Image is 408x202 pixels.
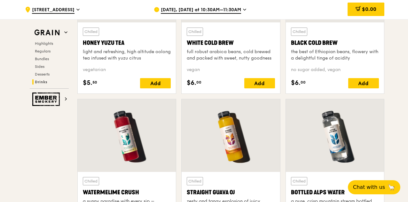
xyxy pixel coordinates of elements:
div: light and refreshing, high altitude oolong tea infused with yuzu citrus [83,49,171,61]
img: Grain web logo [32,27,62,38]
span: Highlights [35,41,53,46]
span: $0.00 [362,6,376,12]
div: Chilled [83,28,99,36]
span: Desserts [35,72,50,77]
div: Chilled [83,177,99,185]
button: Chat with us🦙 [348,180,400,194]
span: [DATE], [DATE] at 10:30AM–11:30AM [161,7,241,14]
span: 🦙 [388,183,395,191]
div: Add [348,78,379,88]
div: Chilled [187,177,203,185]
div: vegetarian [83,67,171,73]
span: Regulars [35,49,51,53]
span: Sides [35,64,44,69]
div: vegan [187,67,275,73]
div: White Cold Brew [187,38,275,47]
span: 50 [92,80,97,85]
div: Bottled Alps Water [291,188,379,197]
div: Honey Yuzu Tea [83,38,171,47]
div: Chilled [187,28,203,36]
img: Ember Smokery web logo [32,93,62,106]
div: Watermelime Crush [83,188,171,197]
div: Straight Guava OJ [187,188,275,197]
span: $5. [83,78,92,88]
span: 00 [301,80,306,85]
div: Chilled [291,28,307,36]
div: the best of Ethiopian beans, flowery with a delightful tinge of acidity [291,49,379,61]
span: Bundles [35,57,49,61]
span: 00 [196,80,201,85]
span: Drinks [35,80,47,84]
span: [STREET_ADDRESS] [32,7,75,14]
div: no sugar added, vegan [291,67,379,73]
div: Add [244,78,275,88]
div: full robust arabica beans, cold brewed and packed with sweet, nutty goodness [187,49,275,61]
span: Chat with us [353,183,385,191]
span: $6. [291,78,301,88]
div: Add [140,78,171,88]
span: $6. [187,78,196,88]
div: Chilled [291,177,307,185]
div: Black Cold Brew [291,38,379,47]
